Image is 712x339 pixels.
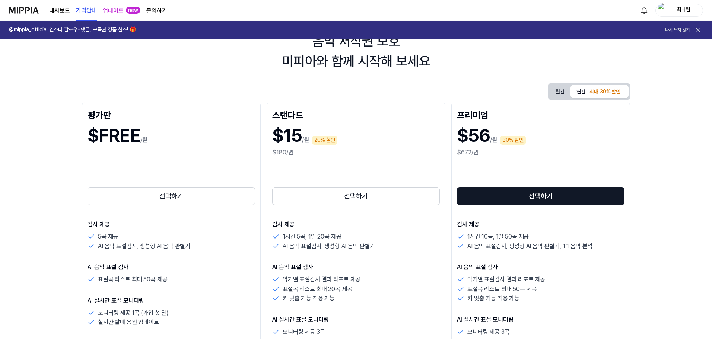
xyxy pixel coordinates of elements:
[467,232,529,242] p: 1시간 10곡, 1일 50곡 제공
[467,242,592,251] p: AI 음악 표절검사, 생성형 AI 음악 판별기, 1:1 음악 분석
[669,6,698,14] div: 최하림
[88,108,255,120] div: 평가판
[283,275,360,284] p: 악기별 표절검사 결과 리포트 제공
[457,148,624,157] div: $672/년
[283,327,325,337] p: 모니터링 제공 3곡
[126,7,140,14] div: new
[457,220,624,229] p: 검사 제공
[76,0,97,21] a: 가격안내
[283,242,375,251] p: AI 음악 표절검사, 생성형 AI 음악 판별기
[272,148,440,157] div: $180/년
[457,123,490,148] h1: $56
[88,186,255,207] a: 선택하기
[467,284,537,294] p: 표절곡 리스트 최대 50곡 제공
[272,220,440,229] p: 검사 제공
[272,108,440,120] div: 스탠다드
[140,135,147,144] p: /월
[88,296,255,305] p: AI 실시간 표절 모니터링
[457,186,624,207] a: 선택하기
[88,187,255,205] button: 선택하기
[467,327,509,337] p: 모니터링 제공 3곡
[500,136,526,145] div: 30% 할인
[570,85,629,98] button: 연간
[146,6,167,15] a: 문의하기
[302,135,309,144] p: /월
[88,220,255,229] p: 검사 제공
[655,4,703,17] button: profile최하림
[457,108,624,120] div: 프리미엄
[98,242,190,251] p: AI 음악 표절검사, 생성형 AI 음악 판별기
[49,6,70,15] a: 대시보드
[98,317,159,327] p: 실시간 발매 음원 업데이트
[272,187,440,205] button: 선택하기
[457,263,624,272] p: AI 음악 표절 검사
[457,187,624,205] button: 선택하기
[283,232,341,242] p: 1시간 5곡, 1일 20곡 제공
[490,135,497,144] p: /월
[467,294,519,303] p: 키 맞춤 기능 적용 가능
[283,294,335,303] p: 키 맞춤 기능 적용 가능
[272,123,302,148] h1: $15
[272,263,440,272] p: AI 음악 표절 검사
[9,26,136,33] h1: @mippia_official 인스타 팔로우+댓글, 구독권 경품 찬스! 🎁
[467,275,545,284] p: 악기별 표절검사 결과 리포트 제공
[658,3,667,18] img: profile
[98,232,118,242] p: 5곡 제공
[98,275,167,284] p: 표절곡 리스트 최대 50곡 제공
[550,86,570,97] button: 월간
[88,263,255,272] p: AI 음악 표절 검사
[88,123,140,148] h1: $FREE
[103,6,124,15] a: 업데이트
[272,186,440,207] a: 선택하기
[272,315,440,324] p: AI 실시간 표절 모니터링
[98,308,169,318] p: 모니터링 제공 1곡 (가입 첫 달)
[312,136,337,145] div: 20% 할인
[457,315,624,324] p: AI 실시간 표절 모니터링
[587,87,623,96] div: 최대 30% 할인
[640,6,649,15] img: 알림
[283,284,352,294] p: 표절곡 리스트 최대 20곡 제공
[665,27,690,33] button: 다시 보지 않기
